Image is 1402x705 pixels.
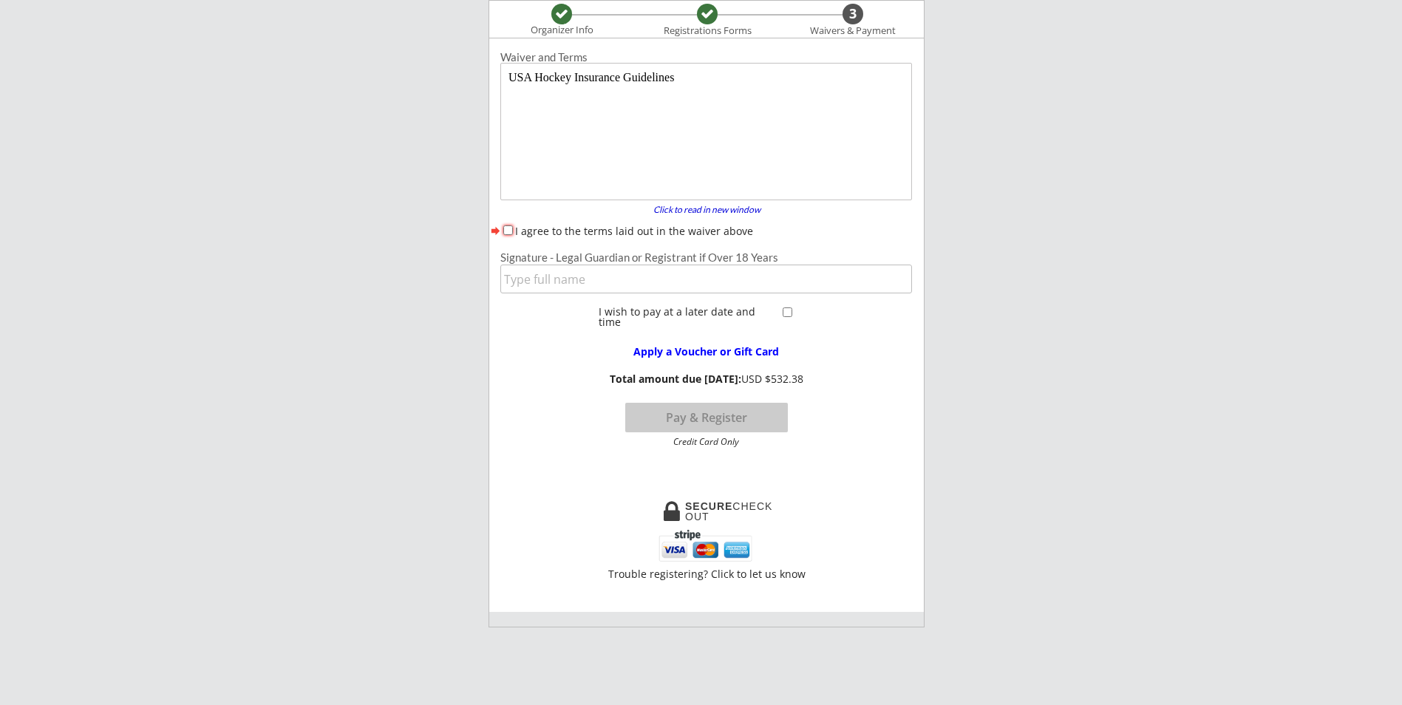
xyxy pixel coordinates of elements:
div: Trouble registering? Click to let us know [607,569,806,579]
div: I wish to pay at a later date and time [599,307,778,327]
div: Click to read in new window [644,205,769,214]
div: Registrations Forms [656,25,758,37]
div: CHECKOUT [685,501,773,522]
label: I agree to the terms laid out in the waiver above [515,224,753,238]
div: USD $532.38 [605,373,808,386]
strong: Total amount due [DATE]: [610,372,741,386]
div: Organizer Info [521,24,602,36]
div: Credit Card Only [631,437,781,446]
body: USA Hockey Insurance Guidelines [6,6,406,132]
button: forward [489,223,502,238]
a: Click to read in new window [644,205,769,217]
div: Waiver and Terms [500,52,912,63]
div: Signature - Legal Guardian or Registrant if Over 18 Years [500,252,912,263]
button: Pay & Register [625,403,788,432]
div: Waivers & Payment [802,25,904,37]
input: Type full name [500,265,912,293]
div: 3 [843,6,863,22]
strong: SECURE [685,500,732,512]
div: Apply a Voucher or Gift Card [610,347,801,357]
